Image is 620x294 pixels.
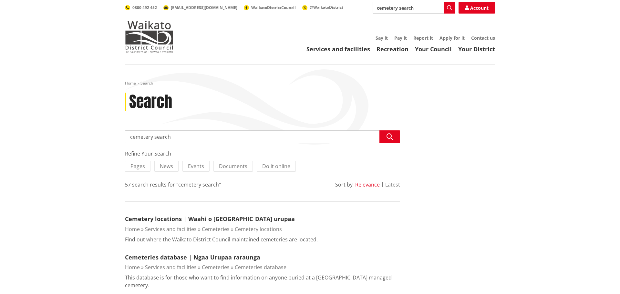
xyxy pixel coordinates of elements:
[251,5,296,10] span: WaikatoDistrictCouncil
[125,274,400,289] p: This database is for those who want to find information on anyone buried at a [GEOGRAPHIC_DATA] m...
[262,163,290,170] span: Do it online
[129,93,172,111] h1: Search
[145,226,197,233] a: Services and facilities
[373,2,455,14] input: Search input
[160,163,173,170] span: News
[125,215,295,223] a: Cemetery locations | Waahi o [GEOGRAPHIC_DATA] urupaa
[458,45,495,53] a: Your District
[171,5,237,10] span: [EMAIL_ADDRESS][DOMAIN_NAME]
[302,5,343,10] a: @WaikatoDistrict
[188,163,204,170] span: Events
[377,45,408,53] a: Recreation
[415,45,452,53] a: Your Council
[140,80,153,86] span: Search
[355,182,380,188] button: Relevance
[471,35,495,41] a: Contact us
[439,35,465,41] a: Apply for it
[306,45,370,53] a: Services and facilities
[125,80,136,86] a: Home
[145,264,197,271] a: Services and facilities
[125,5,157,10] a: 0800 492 452
[125,130,400,143] input: Search input
[130,163,145,170] span: Pages
[125,264,140,271] a: Home
[413,35,433,41] a: Report it
[125,226,140,233] a: Home
[394,35,407,41] a: Pay it
[125,236,318,243] p: Find out where the Waikato District Council maintained cemeteries are located.
[125,181,221,188] div: 57 search results for "cemetery search"
[125,150,400,157] div: Refine Your Search
[235,226,282,233] a: Cemetery locations
[235,264,286,271] a: Cemeteries database
[202,226,230,233] a: Cemeteries
[125,253,260,261] a: Cemeteries database | Ngaa Urupaa raraunga
[244,5,296,10] a: WaikatoDistrictCouncil
[132,5,157,10] span: 0800 492 452
[376,35,388,41] a: Say it
[163,5,237,10] a: [EMAIL_ADDRESS][DOMAIN_NAME]
[310,5,343,10] span: @WaikatoDistrict
[385,182,400,188] button: Latest
[335,181,353,188] div: Sort by
[125,81,495,86] nav: breadcrumb
[459,2,495,14] a: Account
[219,163,247,170] span: Documents
[125,21,173,53] img: Waikato District Council - Te Kaunihera aa Takiwaa o Waikato
[202,264,230,271] a: Cemeteries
